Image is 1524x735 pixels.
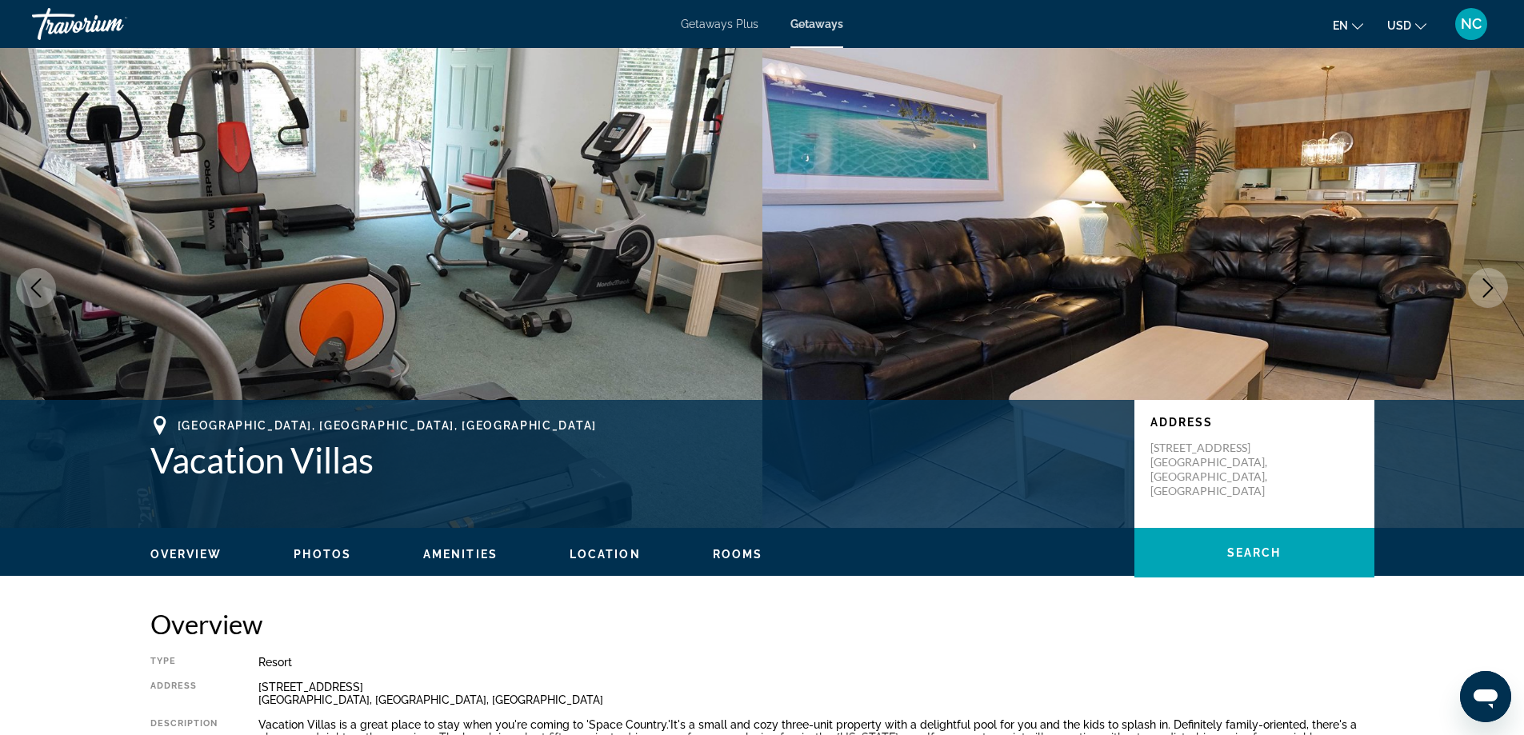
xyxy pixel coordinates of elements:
span: Amenities [423,548,498,561]
div: [STREET_ADDRESS] [GEOGRAPHIC_DATA], [GEOGRAPHIC_DATA], [GEOGRAPHIC_DATA] [258,681,1374,706]
span: Overview [150,548,222,561]
span: Photos [294,548,351,561]
h1: Vacation Villas [150,439,1118,481]
div: Address [150,681,218,706]
button: Previous image [16,268,56,308]
span: Location [570,548,641,561]
span: Rooms [713,548,763,561]
button: Search [1134,528,1374,577]
div: Type [150,656,218,669]
span: en [1333,19,1348,32]
a: Getaways Plus [681,18,758,30]
button: User Menu [1450,7,1492,41]
button: Change currency [1387,14,1426,37]
a: Travorium [32,3,192,45]
button: Photos [294,547,351,561]
button: Change language [1333,14,1363,37]
p: Address [1150,416,1358,429]
a: Getaways [790,18,843,30]
button: Next image [1468,268,1508,308]
span: USD [1387,19,1411,32]
button: Location [570,547,641,561]
p: [STREET_ADDRESS] [GEOGRAPHIC_DATA], [GEOGRAPHIC_DATA], [GEOGRAPHIC_DATA] [1150,441,1278,498]
button: Overview [150,547,222,561]
iframe: Button to launch messaging window [1460,671,1511,722]
button: Amenities [423,547,498,561]
div: Resort [258,656,1374,669]
span: NC [1461,16,1482,32]
span: Search [1227,546,1282,559]
h2: Overview [150,608,1374,640]
button: Rooms [713,547,763,561]
span: [GEOGRAPHIC_DATA], [GEOGRAPHIC_DATA], [GEOGRAPHIC_DATA] [178,419,597,432]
